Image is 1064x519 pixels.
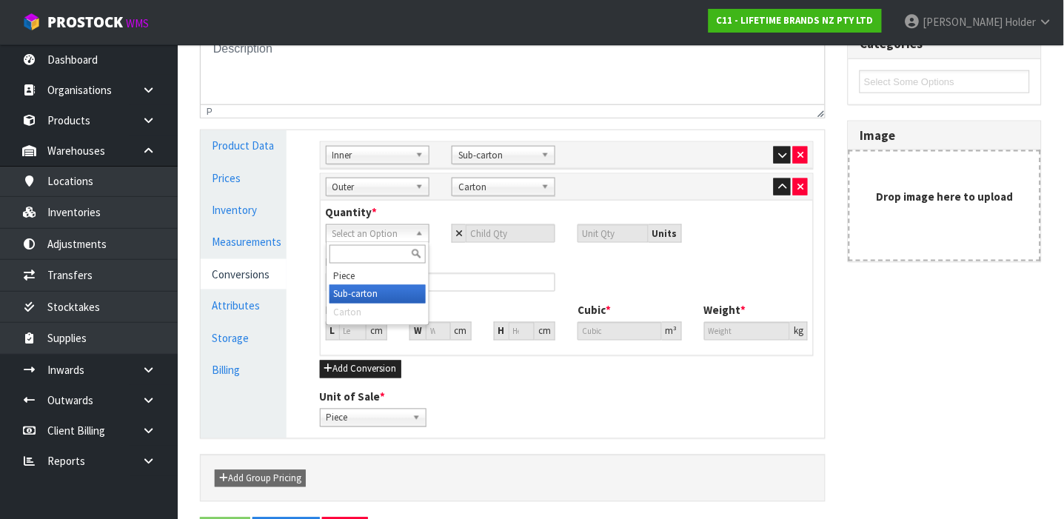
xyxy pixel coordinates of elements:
[126,16,149,30] small: WMS
[332,147,409,164] span: Inner
[414,325,422,338] strong: W
[451,322,472,341] div: cm
[923,15,1003,29] span: [PERSON_NAME]
[466,224,555,243] input: Child Qty
[330,325,335,338] strong: L
[426,322,451,341] input: Width
[339,322,367,341] input: Length
[326,204,378,220] label: Quantity
[201,355,287,386] a: Billing
[860,129,1030,143] h3: Image
[458,178,535,196] span: Carton
[329,304,426,322] li: Carton
[877,190,1014,204] strong: Drop image here to upload
[332,225,409,243] span: Select an Option
[201,291,287,321] a: Attributes
[326,273,556,292] input: Barcode
[207,107,213,117] div: p
[320,361,401,378] button: Add Conversion
[327,409,406,427] span: Piece
[704,322,790,341] input: Weight
[201,163,287,193] a: Prices
[367,322,387,341] div: cm
[47,13,123,32] span: ProStock
[709,9,882,33] a: C11 - LIFETIME BRANDS NZ PTY LTD
[201,130,287,161] a: Product Data
[201,324,287,354] a: Storage
[652,227,677,240] strong: Units
[1006,15,1037,29] span: Holder
[329,267,426,285] li: Piece
[22,13,41,31] img: cube-alt.png
[201,29,825,104] iframe: Rich Text Area. Press ALT-0 for help.
[201,195,287,225] a: Inventory
[662,322,682,341] div: m³
[535,322,555,341] div: cm
[860,37,1030,51] h3: Categories
[578,303,611,318] label: Cubic
[509,322,535,341] input: Height
[201,227,287,257] a: Measurements
[813,105,826,118] div: Resize
[320,389,386,405] label: Unit of Sale
[458,147,535,164] span: Sub-carton
[329,285,426,304] li: Sub-carton
[332,178,409,196] span: Outer
[790,322,808,341] div: kg
[201,259,287,289] a: Conversions
[215,470,306,488] button: Add Group Pricing
[578,224,648,243] input: Unit Qty
[717,14,874,27] strong: C11 - LIFETIME BRANDS NZ PTY LTD
[498,325,505,338] strong: H
[578,322,661,341] input: Cubic
[704,303,746,318] label: Weight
